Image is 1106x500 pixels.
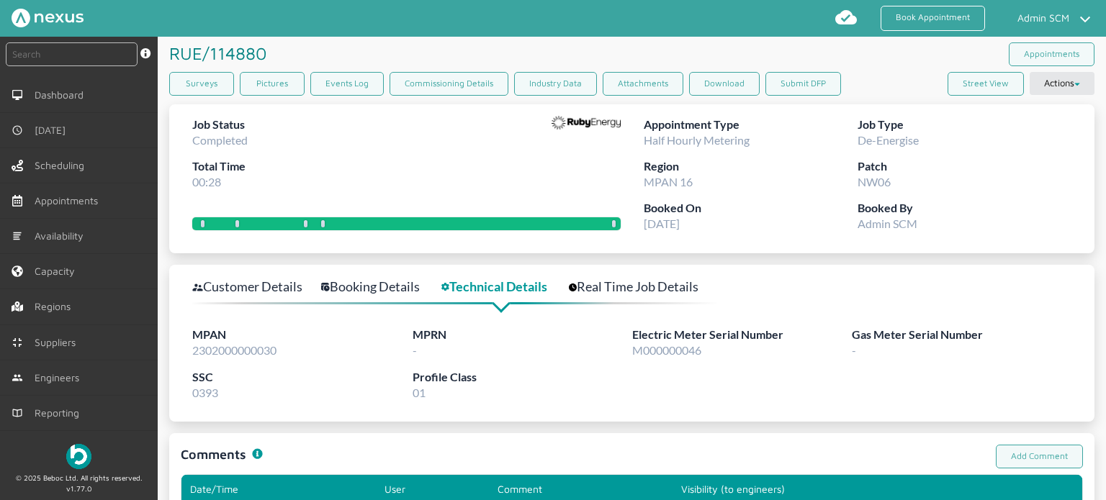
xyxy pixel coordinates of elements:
[413,326,632,344] label: MPRN
[12,337,23,348] img: md-contract.svg
[852,343,856,357] span: -
[181,445,246,464] h1: Comments
[12,372,23,383] img: md-people.svg
[321,276,436,297] a: Booking Details
[514,72,597,96] a: Industry Data
[632,343,701,357] span: M000000046
[390,72,508,96] a: Commissioning Details
[835,6,858,29] img: md-cloud-done.svg
[35,230,89,242] span: Availability
[1030,72,1094,95] button: Actions
[603,72,683,96] a: Attachments
[948,72,1024,96] button: Street View
[12,265,23,277] img: capacity-left-menu.svg
[413,386,426,399] span: 01
[192,326,412,344] label: MPAN
[35,407,85,419] span: Reporting
[6,42,138,66] input: Search by: Ref, PostCode, MPAN, MPRN, Account, Customer
[169,37,272,70] h1: RUE/114880 ️️️
[569,276,714,297] a: Real Time Job Details
[192,133,248,147] span: Completed
[240,72,305,96] a: Pictures
[632,326,852,344] label: Electric Meter Serial Number
[12,160,23,171] img: scheduling-left-menu.svg
[35,337,81,348] span: Suppliers
[35,372,85,383] span: Engineers
[12,301,23,312] img: regions.left-menu.svg
[35,89,89,101] span: Dashboard
[552,116,621,130] img: Supplier Logo
[192,175,221,188] span: 00:28
[192,158,248,176] label: Total Time
[413,368,632,386] label: Profile Class
[644,116,858,134] label: Appointment Type
[852,326,1071,344] label: Gas Meter Serial Number
[192,386,218,399] span: 0393
[12,9,84,27] img: Nexus
[192,343,276,357] span: 2302000000030
[644,158,858,176] label: Region
[12,230,23,242] img: md-list.svg
[689,72,760,96] button: Download
[644,133,750,147] span: Half Hourly Metering
[644,175,693,188] span: MPAN 16
[35,301,76,312] span: Regions
[644,199,858,217] label: Booked On
[192,368,412,386] label: SSC
[765,72,841,96] button: Submit DFP
[858,217,917,230] span: Admin SCM
[1009,42,1094,66] a: Appointments
[858,116,1071,134] label: Job Type
[12,195,23,206] img: appointments-left-menu.svg
[192,116,248,134] label: Job Status
[858,158,1071,176] label: Patch
[310,72,384,96] a: Events Log
[858,175,891,188] span: NW06
[881,6,985,31] a: Book Appointment
[35,265,81,277] span: Capacity
[35,124,71,136] span: [DATE]
[192,276,318,297] a: Customer Details
[12,124,23,136] img: md-time.svg
[996,445,1083,468] a: Add Comment
[644,217,680,230] span: [DATE]
[413,343,417,357] span: -
[441,276,563,297] a: Technical Details
[12,407,23,419] img: md-book.svg
[66,444,91,469] img: Beboc Logo
[12,89,23,101] img: md-desktop.svg
[35,195,104,206] span: Appointments
[169,72,234,96] a: Surveys
[35,160,90,171] span: Scheduling
[858,199,1071,217] label: Booked By
[858,133,919,147] span: De-Energise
